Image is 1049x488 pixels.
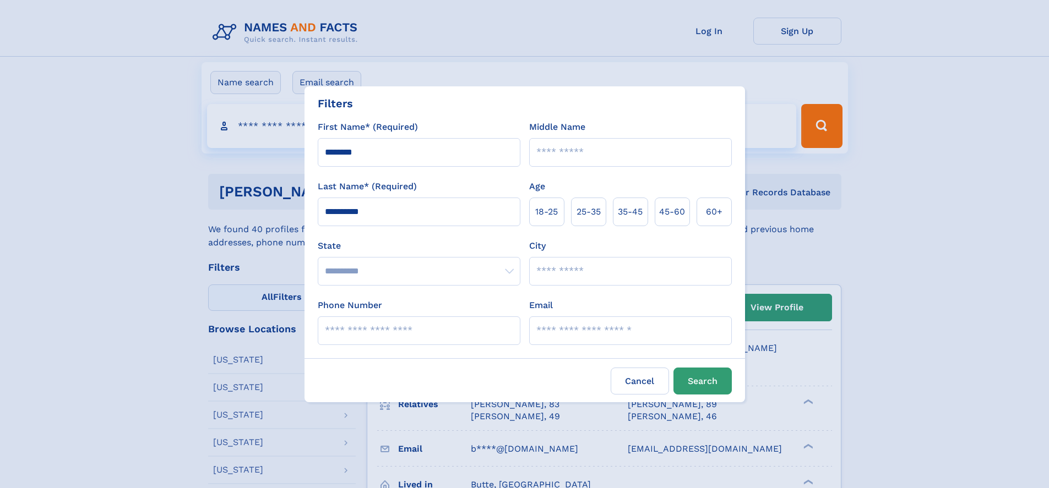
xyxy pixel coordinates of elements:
label: State [318,239,520,253]
div: Filters [318,95,353,112]
label: Email [529,299,553,312]
span: 25‑35 [577,205,601,218]
button: Search [673,368,732,394]
span: 45‑60 [659,205,685,218]
label: Phone Number [318,299,382,312]
label: First Name* (Required) [318,120,418,134]
label: Middle Name [529,120,585,134]
label: Last Name* (Required) [318,180,417,193]
span: 35‑45 [618,205,643,218]
span: 18‑25 [535,205,558,218]
label: Cancel [611,368,669,394]
span: 60+ [706,205,722,218]
label: City [529,239,546,253]
label: Age [529,180,545,193]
